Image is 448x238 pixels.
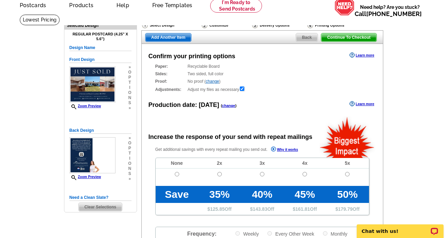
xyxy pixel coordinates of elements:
td: $ Off [241,203,283,215]
a: Back [296,33,318,42]
div: Selected Design [64,22,137,29]
td: None [156,158,198,169]
td: $ Off [326,203,369,215]
td: 45% [283,186,326,203]
span: i [128,85,131,90]
div: Production date: [149,100,237,110]
span: Continue To Checkout [321,33,376,42]
strong: Proof: [155,78,186,84]
span: t [128,80,131,85]
span: p [128,75,131,80]
td: Save [156,186,198,203]
span: t [128,151,131,156]
td: 35% [198,186,241,203]
h5: Back Design [69,127,132,134]
div: Printing Options [307,22,366,30]
a: change [206,79,219,84]
p: Get additional savings with every repeat mailing you send out. [155,146,313,154]
a: Learn more [350,101,374,107]
span: Back [296,33,318,42]
span: n [128,166,131,171]
td: $ Off [198,203,241,215]
label: Monthly [322,231,347,237]
span: » [128,136,131,141]
div: Recyclable Board [155,63,369,69]
h5: Need a Clean Slate? [69,194,132,201]
a: Zoom Preview [69,175,101,179]
img: Select Design [142,22,148,28]
input: Weekly [235,231,240,236]
span: 179.79 [338,206,353,212]
span: o [128,141,131,146]
td: 4x [283,158,326,169]
span: » [128,106,131,111]
span: Frequency: [187,231,216,237]
iframe: LiveChat chat widget [352,217,448,238]
div: Increase the response of your send with repeat mailings [149,132,312,142]
span: s [128,100,131,106]
td: 5x [326,158,369,169]
div: Delivery Options [251,22,307,30]
h4: Regular Postcard (4.25" x 5.6") [69,32,132,41]
strong: Paper: [155,63,186,69]
input: Every Other Week [267,231,272,236]
span: p [128,146,131,151]
span: [DATE] [199,101,219,108]
span: i [128,156,131,161]
label: Every Other Week [267,231,314,237]
span: 161.81 [295,206,310,212]
span: 143.83 [253,206,267,212]
td: 3x [241,158,283,169]
strong: Sides: [155,71,186,77]
span: o [128,70,131,75]
img: small-thumb.jpg [69,137,115,173]
h5: Design Name [69,45,132,51]
a: Add Another Item [145,33,191,42]
label: Weekly [235,231,259,237]
a: Learn more [350,52,374,58]
div: No proof ( ) [155,78,369,84]
td: 40% [241,186,283,203]
span: Clear Selections [79,203,122,211]
a: [PHONE_NUMBER] [366,10,422,17]
span: » [128,65,131,70]
input: Monthly [323,231,327,236]
img: Delivery Options [252,22,258,28]
img: Printing Options & Summary [307,22,313,28]
span: o [128,161,131,166]
span: n [128,95,131,100]
span: ( ) [221,104,236,108]
div: Two sided, full color [155,71,369,77]
div: Select Design [141,22,201,30]
td: $ Off [283,203,326,215]
a: Zoom Preview [69,104,101,108]
h5: Front Design [69,57,132,63]
span: Call [355,10,422,17]
div: Customize [201,22,251,29]
span: » [128,176,131,181]
img: Customize [202,22,207,28]
a: Why it works [271,146,298,154]
span: s [128,171,131,176]
span: o [128,90,131,95]
div: Adjust my files as necessary [155,86,369,93]
span: 125.85 [210,206,225,212]
td: 2x [198,158,241,169]
a: change [222,104,235,108]
img: small-thumb.jpg [69,66,115,102]
span: Need help? Are you stuck? [355,4,425,17]
div: Confirm your printing options [149,52,235,61]
td: 50% [326,186,369,203]
strong: Adjustments: [155,86,186,93]
img: biggestImpact.png [319,116,375,158]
